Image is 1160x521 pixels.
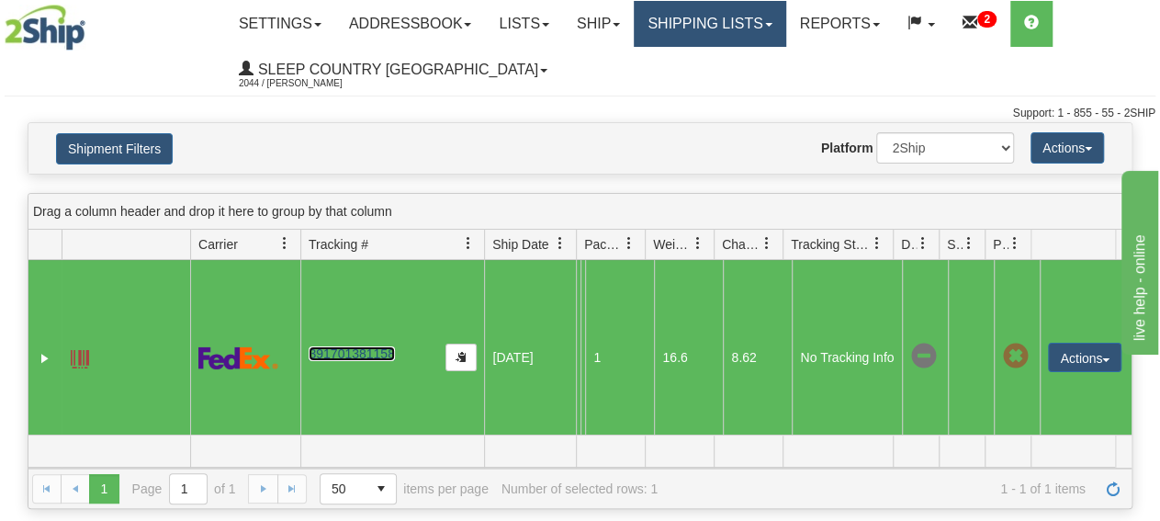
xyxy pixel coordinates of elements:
button: Actions [1030,132,1104,164]
input: Page 1 [170,474,207,504]
span: Pickup Status [993,235,1008,254]
span: 1 - 1 of 1 items [670,481,1086,496]
td: [PERSON_NAME] [PERSON_NAME] CA ON [PERSON_NAME] WEST L0E 1R0 [580,260,585,456]
a: Carrier filter column settings [269,228,300,259]
a: 2 [949,1,1010,47]
div: Number of selected rows: 1 [501,481,658,496]
a: Ship [563,1,634,47]
span: No Tracking Info [910,344,936,369]
a: Charge filter column settings [751,228,783,259]
td: 16.6 [654,260,723,456]
td: No Tracking Info [792,260,902,456]
div: Support: 1 - 855 - 55 - 2SHIP [5,106,1155,121]
span: 2044 / [PERSON_NAME] [239,74,377,93]
a: Shipment Issues filter column settings [953,228,985,259]
a: Sleep Country [GEOGRAPHIC_DATA] 2044 / [PERSON_NAME] [225,47,561,93]
a: Reports [786,1,894,47]
div: live help - online [14,11,170,33]
label: Platform [821,139,873,157]
span: select [366,474,396,504]
span: Pickup Not Assigned [1002,344,1028,369]
button: Shipment Filters [56,133,173,164]
span: Shipment Issues [947,235,963,254]
span: Page 1 [89,474,118,504]
span: Packages [584,235,623,254]
a: Pickup Status filter column settings [999,228,1030,259]
span: Delivery Status [901,235,917,254]
a: Label [71,342,89,371]
a: 391701381158 [309,346,394,361]
span: items per page [320,473,489,504]
a: Weight filter column settings [682,228,714,259]
a: Shipping lists [634,1,785,47]
span: Sleep Country [GEOGRAPHIC_DATA] [253,62,538,77]
span: 50 [332,480,355,498]
a: Tracking # filter column settings [453,228,484,259]
a: Tracking Status filter column settings [862,228,893,259]
span: Tracking # [309,235,368,254]
span: Tracking Status [791,235,871,254]
a: Lists [485,1,562,47]
td: Sleep Country [GEOGRAPHIC_DATA] Shipping department [GEOGRAPHIC_DATA] [GEOGRAPHIC_DATA] Brampton ... [576,260,580,456]
a: Packages filter column settings [614,228,645,259]
a: Settings [225,1,335,47]
button: Actions [1048,343,1121,372]
img: logo2044.jpg [5,5,85,51]
a: Delivery Status filter column settings [907,228,939,259]
span: Carrier [198,235,238,254]
img: 2 - FedEx Express® [198,346,278,369]
td: 1 [585,260,654,456]
button: Copy to clipboard [445,344,477,371]
td: 8.62 [723,260,792,456]
iframe: chat widget [1118,166,1158,354]
span: Weight [653,235,692,254]
span: Page of 1 [132,473,236,504]
a: Addressbook [335,1,486,47]
td: [DATE] [484,260,576,456]
a: Expand [36,349,54,368]
span: Ship Date [492,235,548,254]
a: Ship Date filter column settings [545,228,576,259]
a: Refresh [1098,474,1128,504]
sup: 2 [977,11,997,28]
div: grid grouping header [28,194,1132,230]
span: Page sizes drop down [320,473,397,504]
span: Charge [722,235,760,254]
